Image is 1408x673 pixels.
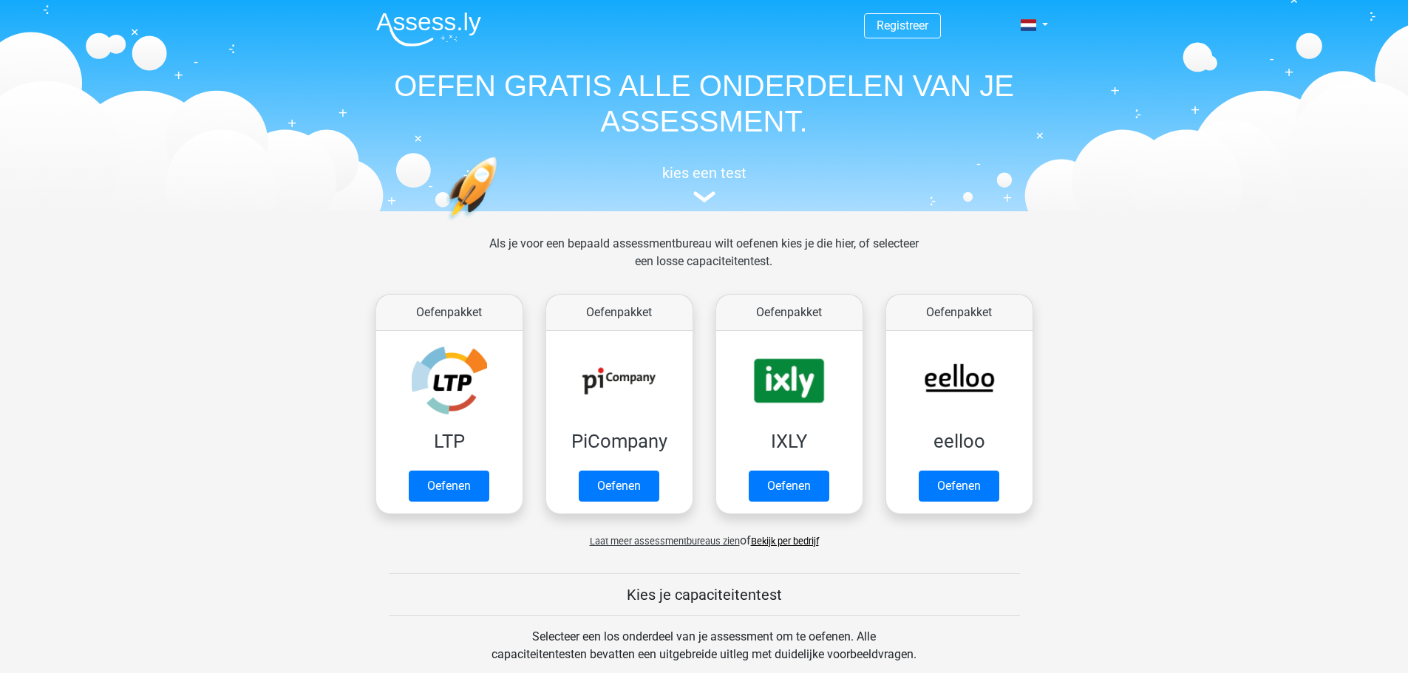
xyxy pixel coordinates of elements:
[389,586,1020,604] h5: Kies je capaciteitentest
[364,164,1044,182] h5: kies een test
[693,191,715,202] img: assessment
[409,471,489,502] a: Oefenen
[446,157,554,290] img: oefenen
[364,68,1044,139] h1: OEFEN GRATIS ALLE ONDERDELEN VAN JE ASSESSMENT.
[579,471,659,502] a: Oefenen
[364,520,1044,550] div: of
[477,235,931,288] div: Als je voor een bepaald assessmentbureau wilt oefenen kies je die hier, of selecteer een losse ca...
[919,471,999,502] a: Oefenen
[590,536,740,547] span: Laat meer assessmentbureaus zien
[364,164,1044,203] a: kies een test
[751,536,819,547] a: Bekijk per bedrijf
[376,12,481,47] img: Assessly
[749,471,829,502] a: Oefenen
[877,18,928,33] a: Registreer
